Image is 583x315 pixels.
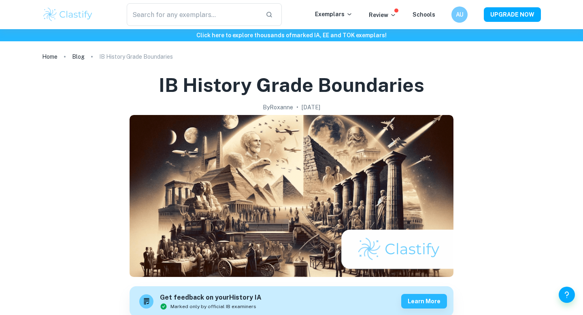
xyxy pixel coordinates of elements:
[42,51,57,62] a: Home
[42,6,94,23] img: Clastify logo
[72,51,85,62] a: Blog
[484,7,541,22] button: UPGRADE NOW
[2,31,581,40] h6: Click here to explore thousands of marked IA, EE and TOK exemplars !
[130,115,453,277] img: IB History Grade Boundaries cover image
[413,11,435,18] a: Schools
[315,10,353,19] p: Exemplars
[401,294,447,309] button: Learn more
[159,72,424,98] h1: IB History Grade Boundaries
[559,287,575,303] button: Help and Feedback
[263,103,293,112] h2: By Roxanne
[160,293,262,303] h6: Get feedback on your History IA
[455,10,464,19] h6: AU
[99,52,173,61] p: IB History Grade Boundaries
[302,103,320,112] h2: [DATE]
[451,6,468,23] button: AU
[296,103,298,112] p: •
[127,3,259,26] input: Search for any exemplars...
[170,303,256,310] span: Marked only by official IB examiners
[369,11,396,19] p: Review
